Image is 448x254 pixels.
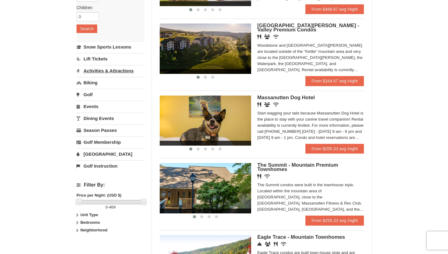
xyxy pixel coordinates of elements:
i: Restaurant [257,102,261,107]
span: [GEOGRAPHIC_DATA][PERSON_NAME] - Valley Premium Condos [257,23,359,33]
span: The Summit - Mountain Premium Townhomes [257,162,338,172]
i: Wireless Internet (free) [264,174,270,179]
span: 0 [105,205,108,209]
strong: Neighborhood [80,228,108,232]
a: From $468.67 avg /night [305,4,364,14]
a: From $205.33 avg /night [305,144,364,154]
button: Search [76,24,97,33]
div: The Summit condos were built in the townhouse style. Located within the mountain area of [GEOGRAP... [257,182,364,212]
a: Biking [76,77,144,88]
i: Wireless Internet (free) [273,102,279,107]
label: Children [76,5,140,11]
a: Golf Membership [76,136,144,148]
span: 469 [109,205,116,209]
div: Woodstone and [GEOGRAPHIC_DATA][PERSON_NAME] are located outside of the "Kettle" mountain area an... [257,42,364,73]
i: Restaurant [274,242,278,246]
i: Conference Facilities [265,242,271,246]
i: Restaurant [257,34,261,39]
span: Massanutten Dog Hotel [257,95,315,100]
div: Start wagging your tails because Massanutten Dog Hotel is the place to stay with your canine trav... [257,110,364,141]
a: Events [76,101,144,112]
a: Dining Events [76,113,144,124]
i: Concierge Desk [257,242,262,246]
i: Banquet Facilities [264,102,270,107]
a: From $164.67 avg /night [305,76,364,86]
strong: Price per Night: (USD $) [76,193,121,198]
i: Wireless Internet (free) [281,242,286,246]
strong: Bedrooms [80,220,100,225]
a: From $255.33 avg /night [305,216,364,225]
a: Golf [76,89,144,100]
i: Restaurant [257,174,261,179]
a: Snow Sports Lessons [76,41,144,53]
span: Eagle Trace - Mountain Townhomes [257,234,345,240]
a: Season Passes [76,125,144,136]
a: Golf Instruction [76,160,144,172]
label: - [76,204,144,210]
a: Lift Tickets [76,53,144,64]
a: Activities & Attractions [76,65,144,76]
i: Banquet Facilities [264,34,270,39]
a: [GEOGRAPHIC_DATA] [76,148,144,160]
h4: Filter By: [76,182,144,188]
strong: Unit Type [80,212,98,217]
i: Wireless Internet (free) [273,34,279,39]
